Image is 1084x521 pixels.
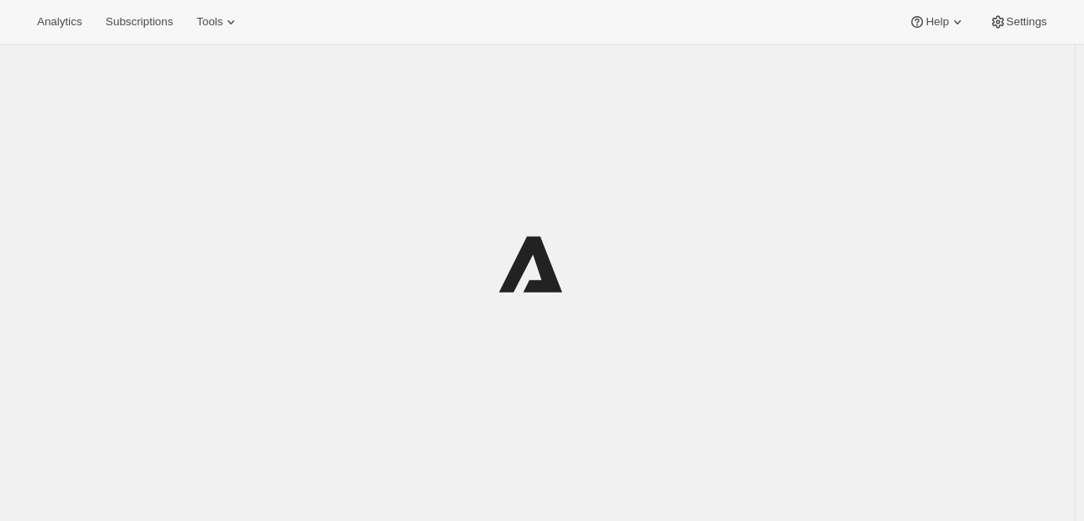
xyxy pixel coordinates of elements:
[926,15,948,29] span: Help
[899,10,975,34] button: Help
[95,10,183,34] button: Subscriptions
[979,10,1057,34] button: Settings
[105,15,173,29] span: Subscriptions
[196,15,223,29] span: Tools
[186,10,250,34] button: Tools
[1006,15,1047,29] span: Settings
[27,10,92,34] button: Analytics
[37,15,82,29] span: Analytics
